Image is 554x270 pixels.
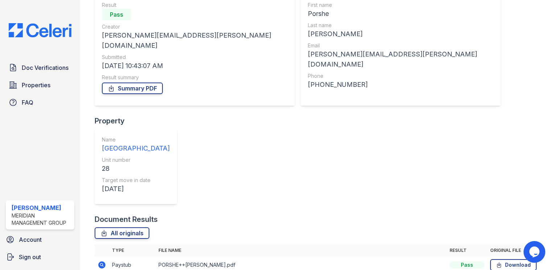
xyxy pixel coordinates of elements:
div: [PERSON_NAME] [308,29,493,39]
div: Pass [450,261,484,269]
th: Type [109,245,156,256]
a: Summary PDF [102,83,163,94]
div: Phone [308,72,493,80]
a: Account [3,232,77,247]
div: [PERSON_NAME][EMAIL_ADDRESS][PERSON_NAME][DOMAIN_NAME] [308,49,493,69]
span: Properties [22,81,50,89]
div: Pass [102,9,131,20]
span: Sign out [19,253,41,261]
a: Properties [6,78,74,92]
div: Meridian Management Group [12,212,71,227]
div: Porshe [308,9,493,19]
a: FAQ [6,95,74,110]
div: Unit number [102,156,170,164]
div: Result summary [102,74,288,81]
div: [GEOGRAPHIC_DATA] [102,143,170,153]
a: Sign out [3,250,77,264]
th: Original file [487,245,539,256]
a: Name [GEOGRAPHIC_DATA] [102,136,170,153]
div: Email [308,42,493,49]
th: File name [156,245,447,256]
div: Submitted [102,54,288,61]
th: Result [447,245,487,256]
div: [DATE] [102,184,170,194]
div: Last name [308,22,493,29]
div: First name [308,1,493,9]
span: FAQ [22,98,33,107]
iframe: chat widget [524,241,547,263]
div: Property [95,116,183,126]
span: Account [19,235,42,244]
div: [PHONE_NUMBER] [308,80,493,90]
a: Doc Verifications [6,60,74,75]
div: Result [102,1,288,9]
img: CE_Logo_Blue-a8612792a0a2168367f1c8372b55b34899dd931a85d93a1a3d3e32e68fde9ad4.png [3,23,77,37]
div: [PERSON_NAME][EMAIL_ADDRESS][PERSON_NAME][DOMAIN_NAME] [102,30,288,51]
div: Creator [102,23,288,30]
div: 28 [102,164,170,174]
div: Target move in date [102,177,170,184]
span: Doc Verifications [22,63,69,72]
div: [DATE] 10:43:07 AM [102,61,288,71]
div: Name [102,136,170,143]
div: Document Results [95,214,158,224]
div: [PERSON_NAME] [12,203,71,212]
a: All originals [95,227,149,239]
